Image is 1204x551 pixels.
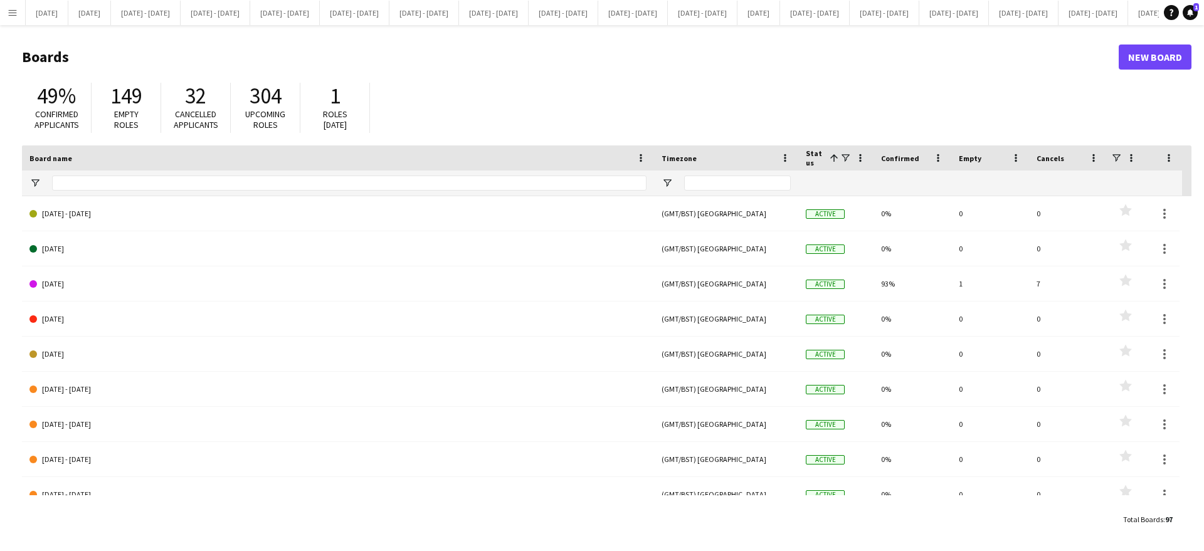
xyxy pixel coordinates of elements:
[29,407,647,442] a: [DATE] - [DATE]
[22,48,1119,66] h1: Boards
[1029,407,1107,441] div: 0
[874,302,951,336] div: 0%
[654,231,798,266] div: (GMT/BST) [GEOGRAPHIC_DATA]
[330,82,341,110] span: 1
[323,108,347,130] span: Roles [DATE]
[114,108,139,130] span: Empty roles
[874,231,951,266] div: 0%
[874,372,951,406] div: 0%
[654,337,798,371] div: (GMT/BST) [GEOGRAPHIC_DATA]
[1165,515,1173,524] span: 97
[110,82,142,110] span: 149
[684,176,791,191] input: Timezone Filter Input
[598,1,668,25] button: [DATE] - [DATE]
[654,442,798,476] div: (GMT/BST) [GEOGRAPHIC_DATA]
[185,82,206,110] span: 32
[389,1,459,25] button: [DATE] - [DATE]
[806,455,845,464] span: Active
[654,196,798,231] div: (GMT/BST) [GEOGRAPHIC_DATA]
[806,209,845,219] span: Active
[29,231,647,266] a: [DATE]
[29,442,647,477] a: [DATE] - [DATE]
[806,149,825,167] span: Status
[989,1,1059,25] button: [DATE] - [DATE]
[806,420,845,429] span: Active
[1123,507,1173,532] div: :
[806,280,845,289] span: Active
[29,477,647,512] a: [DATE] - [DATE]
[1123,515,1163,524] span: Total Boards
[1029,477,1107,512] div: 0
[919,1,989,25] button: [DATE] - [DATE]
[1029,302,1107,336] div: 0
[245,108,285,130] span: Upcoming roles
[806,385,845,394] span: Active
[1059,1,1128,25] button: [DATE] - [DATE]
[951,266,1029,301] div: 1
[174,108,218,130] span: Cancelled applicants
[951,407,1029,441] div: 0
[1029,372,1107,406] div: 0
[1193,3,1199,11] span: 1
[459,1,529,25] button: [DATE] - [DATE]
[874,196,951,231] div: 0%
[1029,442,1107,476] div: 0
[874,337,951,371] div: 0%
[29,372,647,407] a: [DATE] - [DATE]
[806,490,845,500] span: Active
[654,407,798,441] div: (GMT/BST) [GEOGRAPHIC_DATA]
[29,266,647,302] a: [DATE]
[29,177,41,189] button: Open Filter Menu
[29,302,647,337] a: [DATE]
[951,477,1029,512] div: 0
[529,1,598,25] button: [DATE] - [DATE]
[1037,154,1064,163] span: Cancels
[806,350,845,359] span: Active
[1183,5,1198,20] a: 1
[320,1,389,25] button: [DATE] - [DATE]
[951,337,1029,371] div: 0
[68,1,111,25] button: [DATE]
[959,154,981,163] span: Empty
[874,266,951,301] div: 93%
[806,244,845,254] span: Active
[29,337,647,372] a: [DATE]
[668,1,737,25] button: [DATE] - [DATE]
[951,372,1029,406] div: 0
[662,154,697,163] span: Timezone
[737,1,780,25] button: [DATE]
[654,302,798,336] div: (GMT/BST) [GEOGRAPHIC_DATA]
[654,266,798,301] div: (GMT/BST) [GEOGRAPHIC_DATA]
[951,442,1029,476] div: 0
[780,1,850,25] button: [DATE] - [DATE]
[951,231,1029,266] div: 0
[111,1,181,25] button: [DATE] - [DATE]
[662,177,673,189] button: Open Filter Menu
[29,196,647,231] a: [DATE] - [DATE]
[654,477,798,512] div: (GMT/BST) [GEOGRAPHIC_DATA]
[1029,337,1107,371] div: 0
[881,154,919,163] span: Confirmed
[250,82,282,110] span: 304
[1119,45,1191,70] a: New Board
[1029,231,1107,266] div: 0
[654,372,798,406] div: (GMT/BST) [GEOGRAPHIC_DATA]
[874,442,951,476] div: 0%
[951,302,1029,336] div: 0
[806,315,845,324] span: Active
[951,196,1029,231] div: 0
[874,407,951,441] div: 0%
[37,82,76,110] span: 49%
[26,1,68,25] button: [DATE]
[1029,266,1107,301] div: 7
[181,1,250,25] button: [DATE] - [DATE]
[52,176,647,191] input: Board name Filter Input
[1128,1,1198,25] button: [DATE] - [DATE]
[34,108,79,130] span: Confirmed applicants
[1029,196,1107,231] div: 0
[850,1,919,25] button: [DATE] - [DATE]
[250,1,320,25] button: [DATE] - [DATE]
[874,477,951,512] div: 0%
[29,154,72,163] span: Board name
